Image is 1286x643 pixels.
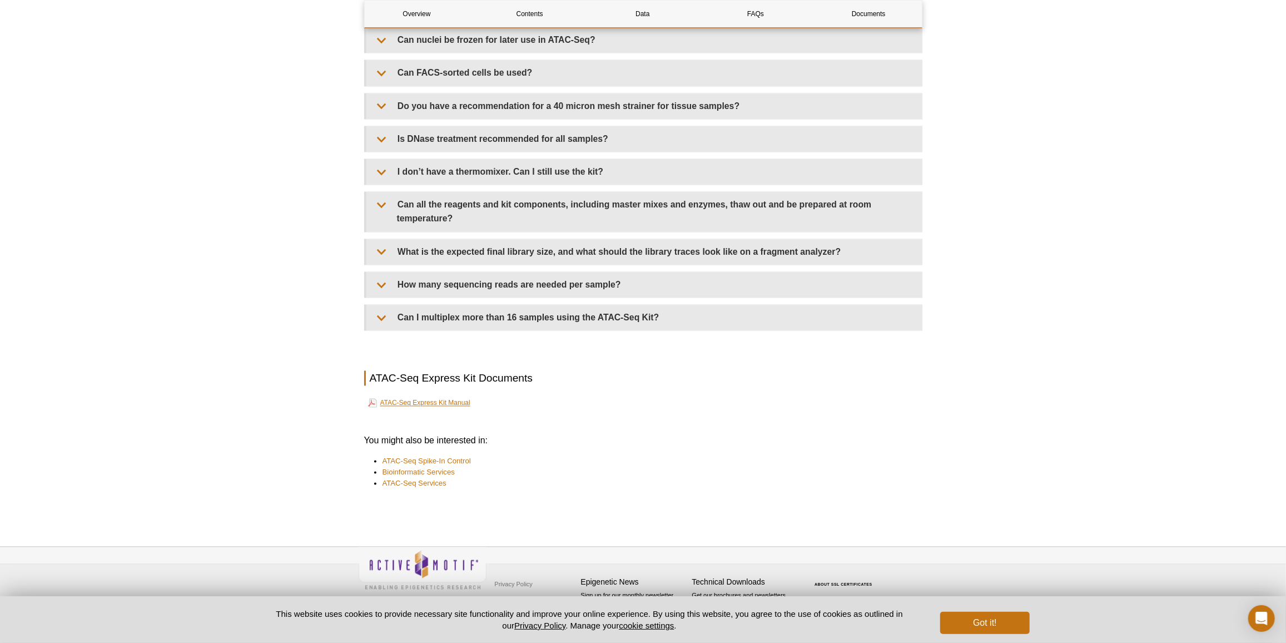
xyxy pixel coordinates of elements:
a: ATAC-Seq Spike-In Control [383,456,471,467]
button: cookie settings [619,621,674,630]
summary: I don’t have a thermomixer. Can I still use the kit? [366,160,922,185]
h4: Technical Downloads [692,578,798,587]
h3: You might also be interested in: [364,434,922,448]
a: ATAC-Seq Services [383,478,446,489]
button: Got it! [940,612,1029,634]
p: This website uses cookies to provide necessary site functionality and improve your online experie... [257,608,922,631]
a: ATAC-Seq Express Kit Manual [368,397,470,410]
div: Open Intercom Messenger [1248,605,1275,632]
p: Sign up for our monthly newsletter highlighting recent publications in the field of epigenetics. [581,591,687,629]
summary: Can FACS-sorted cells be used? [366,61,922,86]
a: Privacy Policy [514,621,565,630]
a: ABOUT SSL CERTIFICATES [815,583,872,587]
a: Terms & Conditions [492,593,550,610]
table: Click to Verify - This site chose Symantec SSL for secure e-commerce and confidential communicati... [803,567,887,591]
a: Overview [365,1,469,27]
h4: Epigenetic News [581,578,687,587]
summary: Is DNase treatment recommended for all samples? [366,127,922,152]
img: Active Motif, [359,547,486,592]
p: Get our brochures and newsletters, or request them by mail. [692,591,798,620]
a: Contents [478,1,582,27]
a: Data [590,1,695,27]
summary: Can all the reagents and kit components, including master mixes and enzymes, thaw out and be prep... [366,192,922,231]
summary: Do you have a recommendation for a 40 micron mesh strainer for tissue samples? [366,94,922,119]
summary: Can I multiplex more than 16 samples using the ATAC-Seq Kit? [366,305,922,330]
summary: What is the expected final library size, and what should the library traces look like on a fragme... [366,240,922,265]
summary: How many sequencing reads are needed per sample? [366,273,922,298]
h2: ATAC-Seq Express Kit Documents [364,371,922,386]
a: Privacy Policy [492,576,535,593]
a: Bioinformatic Services [383,467,455,478]
a: FAQs [703,1,808,27]
a: Documents [816,1,921,27]
summary: Can nuclei be frozen for later use in ATAC-Seq? [366,28,922,53]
